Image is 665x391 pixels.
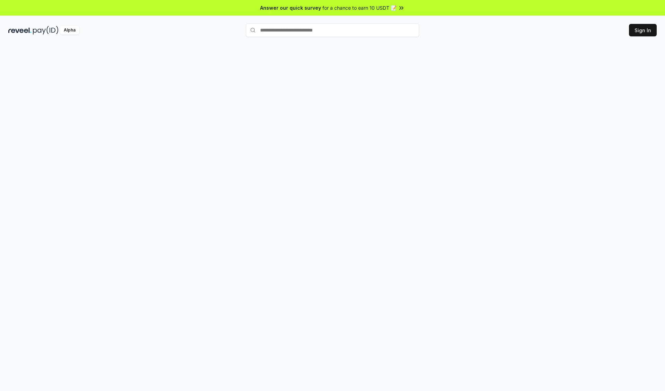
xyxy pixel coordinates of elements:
img: pay_id [33,26,59,35]
div: Alpha [60,26,79,35]
button: Sign In [629,24,657,36]
img: reveel_dark [8,26,32,35]
span: for a chance to earn 10 USDT 📝 [322,4,397,11]
span: Answer our quick survey [260,4,321,11]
